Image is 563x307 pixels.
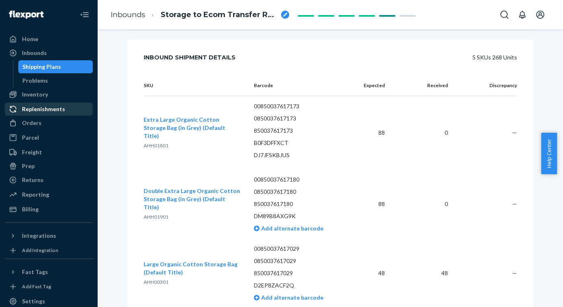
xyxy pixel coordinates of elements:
[541,133,557,174] button: Help Center
[5,203,93,216] a: Billing
[5,188,93,201] a: Reporting
[22,176,44,184] div: Returns
[22,35,38,43] div: Home
[391,96,454,170] td: 0
[144,187,240,211] span: Double Extra Large Organic Cotton Storage Bag (in Grey) (Default Title)
[532,7,548,23] button: Open account menu
[254,102,345,110] p: 00850037617173
[22,247,58,254] div: Add Integration
[260,225,323,232] span: Add alternate barcode
[254,139,345,147] p: B0F3DFFXCT
[22,297,45,305] div: Settings
[254,281,345,289] p: D2EP8ZACF2Q
[22,162,35,170] div: Prep
[5,103,93,116] a: Replenishments
[5,229,93,242] button: Integrations
[161,10,278,20] span: Storage to Ecom Transfer RPQ2VP09Q98TW
[254,49,517,66] div: 5 SKUs 268 Units
[22,283,51,290] div: Add Fast Tag
[5,88,93,101] a: Inventory
[144,143,168,149] span: AHH01801
[247,75,351,96] th: Barcode
[351,75,391,96] th: Expected
[5,160,93,173] a: Prep
[18,74,93,87] a: Problems
[5,265,93,278] button: Fast Tags
[22,268,48,276] div: Fast Tags
[22,205,39,213] div: Billing
[22,148,42,156] div: Freight
[22,63,61,71] div: Shipping Plans
[144,116,241,140] button: Extra Large Organic Cotton Storage Bag (in Grey) (Default Title)
[144,75,247,96] th: SKU
[5,46,93,59] a: Inbounds
[18,60,93,73] a: Shipping Plans
[254,269,345,277] p: 850037617029
[496,7,513,23] button: Open Search Box
[22,191,49,199] div: Reporting
[254,294,323,301] a: Add alternate barcode
[22,119,41,127] div: Orders
[254,257,345,265] p: 0850037617029
[144,279,168,285] span: AHH00301
[5,146,93,159] a: Freight
[391,75,454,96] th: Received
[512,270,517,276] span: —
[5,282,93,292] a: Add Fast Tag
[254,212,345,220] p: DM89B8AXG9K
[260,294,323,301] span: Add alternate barcode
[104,3,296,27] ol: breadcrumbs
[144,214,168,220] span: AHH01901
[512,200,517,207] span: —
[254,200,345,208] p: 850037617180
[454,75,517,96] th: Discrepancy
[144,261,238,276] span: Large Organic Cotton Storage Bag (Default Title)
[5,246,93,255] a: Add Integration
[22,105,65,113] div: Replenishments
[391,169,454,239] td: 0
[22,232,56,240] div: Integrations
[254,127,345,135] p: 850037617173
[254,114,345,123] p: 0850037617173
[512,129,517,136] span: —
[5,33,93,46] a: Home
[351,169,391,239] td: 88
[111,10,145,19] a: Inbounds
[144,116,225,139] span: Extra Large Organic Cotton Storage Bag (in Grey) (Default Title)
[254,188,345,196] p: 0850037617180
[144,49,236,66] div: Inbound Shipment Details
[76,7,93,23] button: Close Navigation
[351,96,391,170] td: 88
[254,245,345,253] p: 00850037617029
[22,77,48,85] div: Problems
[22,49,47,57] div: Inbounds
[9,11,44,19] img: Flexport logo
[22,90,48,99] div: Inventory
[5,131,93,144] a: Parcel
[5,116,93,129] a: Orders
[22,134,39,142] div: Parcel
[254,151,345,159] p: DJ7JFSKBJUS
[254,175,345,184] p: 00850037617180
[514,7,530,23] button: Open notifications
[5,173,93,186] a: Returns
[144,260,241,276] button: Large Organic Cotton Storage Bag (Default Title)
[254,225,323,232] a: Add alternate barcode
[144,187,241,211] button: Double Extra Large Organic Cotton Storage Bag (in Grey) (Default Title)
